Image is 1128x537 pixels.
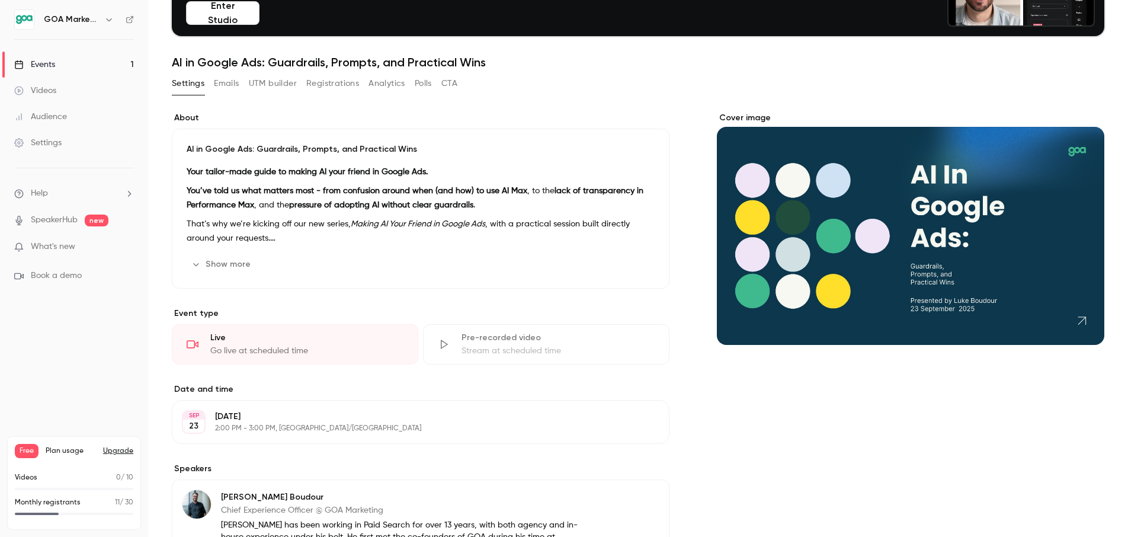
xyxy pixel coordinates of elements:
p: Monthly registrants [15,497,81,508]
div: LiveGo live at scheduled time [172,324,418,365]
div: Audience [14,111,67,123]
p: / 30 [115,497,133,508]
label: Date and time [172,383,669,395]
div: Videos [14,85,56,97]
img: GOA Marketing [15,10,34,29]
div: Go live at scheduled time [210,345,403,357]
span: Plan usage [46,446,96,456]
span: new [85,215,108,226]
span: Free [15,444,39,458]
button: UTM builder [249,74,297,93]
iframe: Noticeable Trigger [120,242,134,252]
button: Registrations [306,74,359,93]
li: help-dropdown-opener [14,187,134,200]
span: 0 [116,474,121,481]
strong: You’ve told us what matters most - from confusion around when (and how) to use AI Max [187,187,527,195]
button: Enter Studio [186,1,259,25]
section: Cover image [717,112,1104,345]
p: 23 [189,420,198,432]
label: About [172,112,669,124]
span: Book a demo [31,270,82,282]
em: Making AI Your Friend in Google Ads [351,220,485,228]
button: Show more [187,255,258,274]
p: , to the , and the . [187,184,655,212]
span: 11 [115,499,120,506]
button: Upgrade [103,446,133,456]
button: Polls [415,74,432,93]
div: Events [14,59,55,71]
span: What's new [31,241,75,253]
p: / 10 [116,472,133,483]
div: Pre-recorded video [462,332,655,344]
button: Analytics [368,74,405,93]
a: SpeakerHub [31,214,78,226]
h6: GOA Marketing [44,14,100,25]
div: Settings [14,137,62,149]
strong: pressure of adopting AI without clear guardrails [289,201,473,209]
button: CTA [441,74,457,93]
button: Settings [172,74,204,93]
h1: AI in Google Ads: Guardrails, Prompts, and Practical Wins [172,55,1104,69]
p: Event type [172,308,669,319]
p: [DATE] [215,411,607,423]
p: That’s why we’re kicking off our new series, , with a practical session built directly around you... [187,217,655,245]
img: Luke Boudour [182,490,211,519]
button: Emails [214,74,239,93]
span: Help [31,187,48,200]
strong: Your tailor-made guide to making AI your friend in Google Ads. [187,168,428,176]
label: Cover image [717,112,1104,124]
p: 2:00 PM - 3:00 PM, [GEOGRAPHIC_DATA]/[GEOGRAPHIC_DATA] [215,424,607,433]
p: AI in Google Ads: Guardrails, Prompts, and Practical Wins [187,143,655,155]
div: SEP [183,411,204,420]
div: Pre-recorded videoStream at scheduled time [423,324,669,365]
p: [PERSON_NAME] Boudour [221,491,592,503]
p: Chief Experience Officer @ GOA Marketing [221,504,592,516]
div: Live [210,332,403,344]
div: Stream at scheduled time [462,345,655,357]
label: Speakers [172,463,669,475]
p: Videos [15,472,37,483]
